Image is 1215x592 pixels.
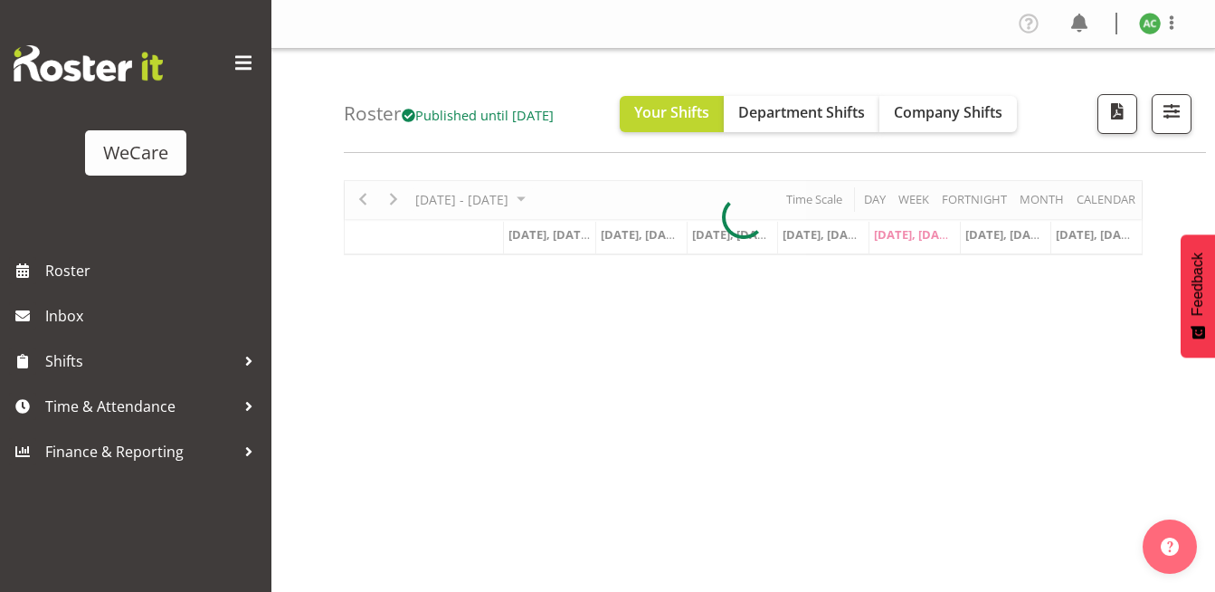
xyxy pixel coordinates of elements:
img: Rosterit website logo [14,45,163,81]
button: Department Shifts [724,96,879,132]
button: Filter Shifts [1152,94,1191,134]
span: Published until [DATE] [402,106,554,124]
span: Inbox [45,302,262,329]
div: WeCare [103,139,168,167]
button: Your Shifts [620,96,724,132]
span: Company Shifts [894,102,1002,122]
span: Finance & Reporting [45,438,235,465]
button: Download a PDF of the roster according to the set date range. [1097,94,1137,134]
span: Shifts [45,348,235,375]
span: Roster [45,257,262,284]
span: Department Shifts [738,102,865,122]
img: andrew-casburn10457.jpg [1139,13,1161,34]
span: Feedback [1190,253,1206,316]
img: help-xxl-2.png [1161,538,1179,556]
h4: Roster [344,103,554,124]
span: Your Shifts [634,102,709,122]
span: Time & Attendance [45,393,235,420]
button: Feedback - Show survey [1181,234,1215,358]
button: Company Shifts [879,96,1017,132]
